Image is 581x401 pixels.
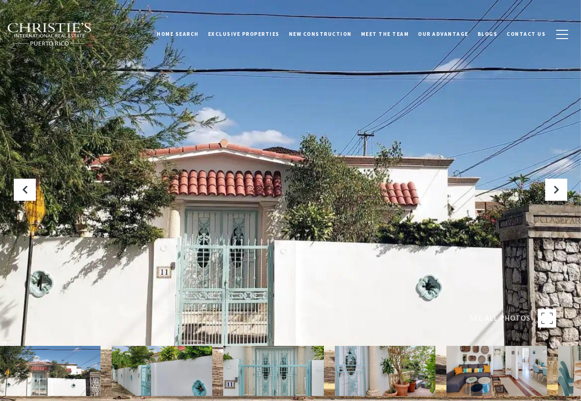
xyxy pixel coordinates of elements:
[152,23,203,45] a: Home Search
[446,346,547,396] img: 11 SANTA ANA STREET
[223,346,324,396] img: 11 SANTA ANA STREET
[418,31,468,37] span: Our Advantage
[7,23,92,46] img: Christie's International Real Estate black text logo
[470,312,530,324] span: SEE ALL PHOTOS
[507,31,546,37] span: Contact Us
[284,23,356,45] a: New Construction
[473,23,502,45] a: Blogs
[112,346,212,396] img: 11 SANTA ANA STREET
[208,31,280,37] span: Exclusive Properties
[413,23,473,45] a: Our Advantage
[289,31,352,37] span: New Construction
[335,346,435,396] img: 11 SANTA ANA STREET
[203,23,284,45] a: Exclusive Properties
[478,31,498,37] span: Blogs
[356,23,414,45] a: Meet the Team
